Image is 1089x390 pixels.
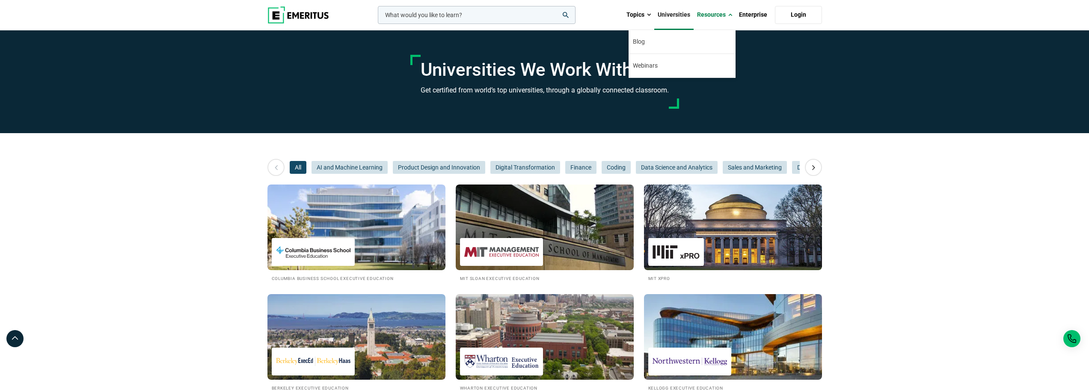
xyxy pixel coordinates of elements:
[421,85,669,96] h3: Get certified from world’s top universities, through a globally connected classroom.
[490,161,560,174] button: Digital Transformation
[644,185,822,282] a: Universities We Work With MIT xPRO MIT xPRO
[276,352,350,371] img: Berkeley Executive Education
[312,161,388,174] button: AI and Machine Learning
[378,6,576,24] input: woocommerce-product-search-field-0
[267,185,445,282] a: Universities We Work With Columbia Business School Executive Education Columbia Business School E...
[723,161,787,174] button: Sales and Marketing
[267,294,445,380] img: Universities We Work With
[602,161,631,174] button: Coding
[460,274,629,282] h2: MIT Sloan Executive Education
[775,6,822,24] a: Login
[644,185,822,270] img: Universities We Work With
[629,54,736,77] a: Webinars
[648,274,818,282] h2: MIT xPRO
[276,242,350,262] img: Columbia Business School Executive Education
[464,352,539,371] img: Wharton Executive Education
[629,30,736,54] a: Blog
[290,161,306,174] button: All
[267,185,445,270] img: Universities We Work With
[644,294,822,380] img: Universities We Work With
[456,185,634,270] img: Universities We Work With
[272,274,441,282] h2: Columbia Business School Executive Education
[636,161,718,174] button: Data Science and Analytics
[464,242,539,262] img: MIT Sloan Executive Education
[792,161,847,174] button: Digital Marketing
[393,161,485,174] button: Product Design and Innovation
[565,161,596,174] button: Finance
[653,242,700,262] img: MIT xPRO
[456,294,634,380] img: Universities We Work With
[456,185,634,282] a: Universities We Work With MIT Sloan Executive Education MIT Sloan Executive Education
[421,59,669,80] h1: Universities We Work With
[653,352,727,371] img: Kellogg Executive Education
